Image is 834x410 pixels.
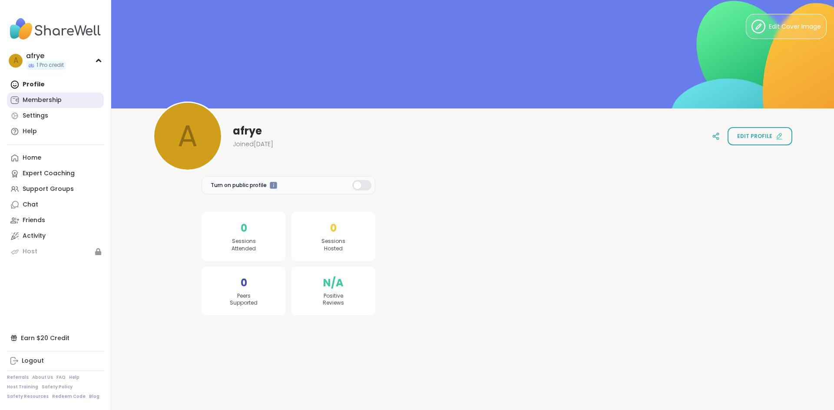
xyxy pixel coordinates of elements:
img: ShareWell Nav Logo [7,14,104,44]
div: Home [23,154,41,162]
a: Settings [7,108,104,124]
div: Logout [22,357,44,365]
span: Positive Reviews [323,292,344,307]
a: Membership [7,92,104,108]
div: Chat [23,200,38,209]
div: Host [23,247,37,256]
span: Edit profile [737,132,772,140]
span: 1 Pro credit [36,62,64,69]
a: Referrals [7,374,29,380]
a: Safety Resources [7,394,49,400]
div: Help [23,127,37,136]
a: Activity [7,228,104,244]
div: Activity [23,232,46,240]
a: Safety Policy [42,384,73,390]
span: 0 [241,220,247,236]
a: Blog [89,394,99,400]
a: Friends [7,213,104,228]
span: a [13,55,18,66]
div: Settings [23,112,48,120]
a: Home [7,150,104,166]
a: Help [69,374,79,380]
span: 0 [241,275,247,291]
a: Host [7,244,104,259]
span: afrye [233,124,262,138]
button: Edit profile [728,127,792,145]
span: 0 [330,220,337,236]
span: Peers Supported [230,292,258,307]
a: FAQ [56,374,66,380]
span: Edit Cover Image [769,22,821,31]
div: Earn $20 Credit [7,330,104,346]
div: Membership [23,96,62,105]
span: Turn on public profile [211,181,267,189]
button: Edit Cover Image [746,14,827,39]
span: Sessions Hosted [321,238,345,253]
a: Help [7,124,104,139]
span: N/A [323,275,344,291]
a: Logout [7,353,104,369]
a: Chat [7,197,104,213]
a: About Us [32,374,53,380]
span: Sessions Attended [232,238,256,253]
div: afrye [26,51,66,61]
div: Support Groups [23,185,74,194]
a: Host Training [7,384,38,390]
a: Redeem Code [52,394,86,400]
a: Expert Coaching [7,166,104,181]
span: Joined [DATE] [233,140,273,148]
iframe: Spotlight [270,182,277,189]
div: Expert Coaching [23,169,75,178]
div: Friends [23,216,45,225]
a: Support Groups [7,181,104,197]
